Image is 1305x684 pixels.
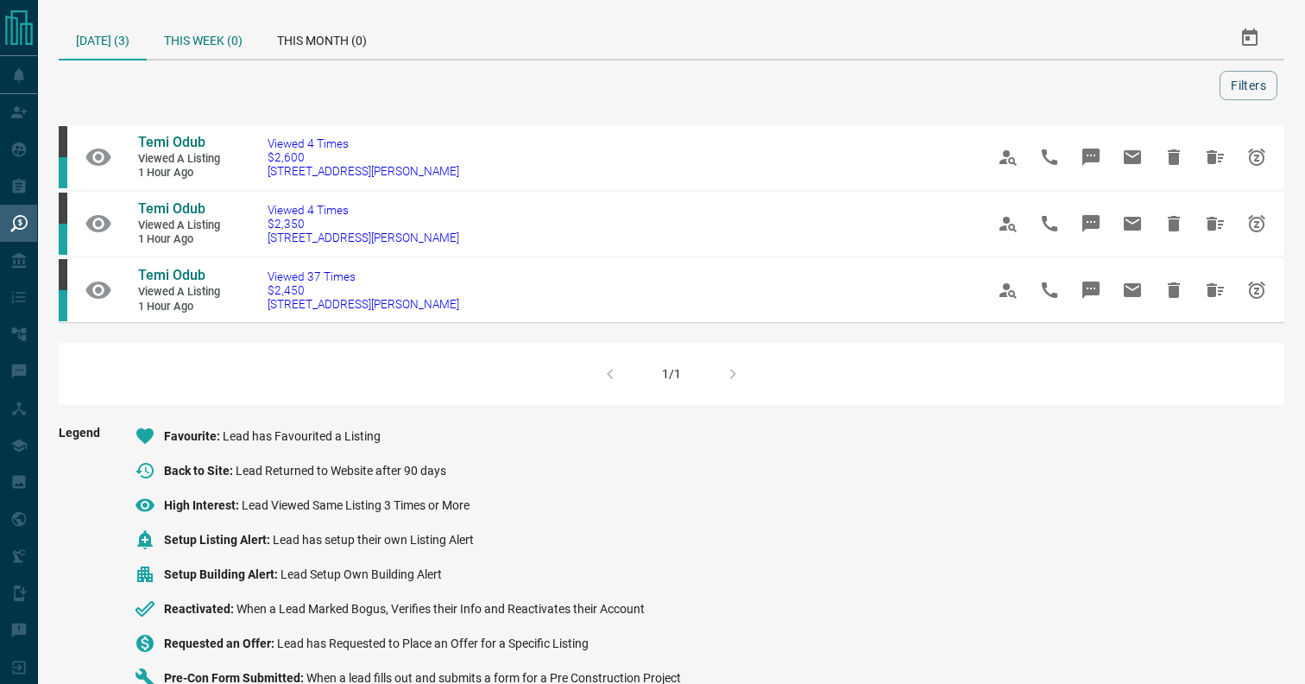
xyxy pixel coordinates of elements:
[1070,203,1112,244] span: Message
[138,200,205,217] span: Temi Odub
[59,193,67,224] div: mrloft.ca
[1195,269,1236,311] span: Hide All from Temi Odub
[277,636,589,650] span: Lead has Requested to Place an Offer for a Specific Listing
[268,231,459,244] span: [STREET_ADDRESS][PERSON_NAME]
[138,152,242,167] span: Viewed a Listing
[268,203,459,244] a: Viewed 4 Times$2,350[STREET_ADDRESS][PERSON_NAME]
[138,134,205,150] span: Temi Odub
[1112,269,1153,311] span: Email
[268,203,459,217] span: Viewed 4 Times
[1070,269,1112,311] span: Message
[1236,269,1277,311] span: Snooze
[987,136,1029,178] span: View Profile
[164,636,277,650] span: Requested an Offer
[138,218,242,233] span: Viewed a Listing
[164,567,281,581] span: Setup Building Alert
[1229,17,1270,59] button: Select Date Range
[138,300,242,314] span: 1 hour ago
[1195,136,1236,178] span: Hide All from Temi Odub
[268,283,459,297] span: $2,450
[59,259,67,290] div: mrloft.ca
[268,217,459,231] span: $2,350
[138,267,242,285] a: Temi Odub
[236,602,645,616] span: When a Lead Marked Bogus, Verifies their Info and Reactivates their Account
[1195,203,1236,244] span: Hide All from Temi Odub
[164,602,236,616] span: Reactivated
[662,367,681,381] div: 1/1
[59,290,67,321] div: condos.ca
[59,224,67,255] div: condos.ca
[138,285,242,300] span: Viewed a Listing
[59,126,67,157] div: mrloft.ca
[138,200,242,218] a: Temi Odub
[268,297,459,311] span: [STREET_ADDRESS][PERSON_NAME]
[1153,136,1195,178] span: Hide
[164,429,223,443] span: Favourite
[1112,136,1153,178] span: Email
[1220,71,1277,100] button: Filters
[273,533,474,547] span: Lead has setup their own Listing Alert
[1236,203,1277,244] span: Snooze
[987,269,1029,311] span: View Profile
[1070,136,1112,178] span: Message
[59,157,67,188] div: condos.ca
[1153,203,1195,244] span: Hide
[164,533,273,547] span: Setup Listing Alert
[281,567,442,581] span: Lead Setup Own Building Alert
[223,429,381,443] span: Lead has Favourited a Listing
[1029,203,1070,244] span: Call
[268,164,459,178] span: [STREET_ADDRESS][PERSON_NAME]
[138,267,205,283] span: Temi Odub
[242,498,470,512] span: Lead Viewed Same Listing 3 Times or More
[164,498,242,512] span: High Interest
[138,232,242,247] span: 1 hour ago
[268,269,459,283] span: Viewed 37 Times
[147,17,260,59] div: This Week (0)
[268,269,459,311] a: Viewed 37 Times$2,450[STREET_ADDRESS][PERSON_NAME]
[260,17,384,59] div: This Month (0)
[268,136,459,178] a: Viewed 4 Times$2,600[STREET_ADDRESS][PERSON_NAME]
[59,17,147,60] div: [DATE] (3)
[1153,269,1195,311] span: Hide
[1029,269,1070,311] span: Call
[1112,203,1153,244] span: Email
[138,166,242,180] span: 1 hour ago
[268,150,459,164] span: $2,600
[268,136,459,150] span: Viewed 4 Times
[1029,136,1070,178] span: Call
[138,134,242,152] a: Temi Odub
[164,464,236,478] span: Back to Site
[236,464,446,478] span: Lead Returned to Website after 90 days
[987,203,1029,244] span: View Profile
[1236,136,1277,178] span: Snooze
